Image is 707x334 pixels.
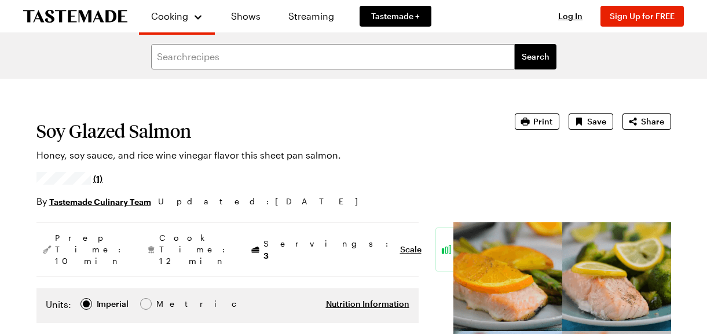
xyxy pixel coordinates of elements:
span: Save [587,116,606,127]
button: Log In [547,10,594,22]
span: Share [641,116,664,127]
button: Scale [400,244,422,255]
a: To Tastemade Home Page [23,10,127,23]
span: Metric [156,298,182,310]
div: Imperial Metric [46,298,181,314]
button: Share [622,113,671,130]
span: Tastemade + [371,10,420,22]
span: Servings: [263,238,394,262]
button: Save recipe [569,113,613,130]
button: Nutrition Information [326,298,409,310]
a: Tastemade + [360,6,431,27]
p: Honey, soy sauce, and rice wine vinegar flavor this sheet pan salmon. [36,148,482,162]
span: Search [522,51,550,63]
span: Imperial [97,298,130,310]
span: (1) [93,172,102,184]
span: Cook Time: 12 min [159,232,231,267]
span: Prep Time: 10 min [55,232,127,267]
button: filters [515,44,556,69]
button: Print [515,113,559,130]
span: Updated : [DATE] [158,195,369,208]
span: Sign Up for FREE [610,11,675,21]
label: Units: [46,298,71,311]
button: Sign Up for FREE [600,6,684,27]
span: 3 [263,249,269,260]
a: Tastemade Culinary Team [49,195,151,208]
p: By [36,194,151,208]
a: 4/5 stars from 1 reviews [36,174,103,183]
h1: Soy Glazed Salmon [36,120,482,141]
div: Metric [156,298,181,310]
div: Imperial [97,298,129,310]
button: Cooking [151,5,203,28]
span: Cooking [151,10,188,21]
span: Log In [558,11,583,21]
span: Print [533,116,552,127]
